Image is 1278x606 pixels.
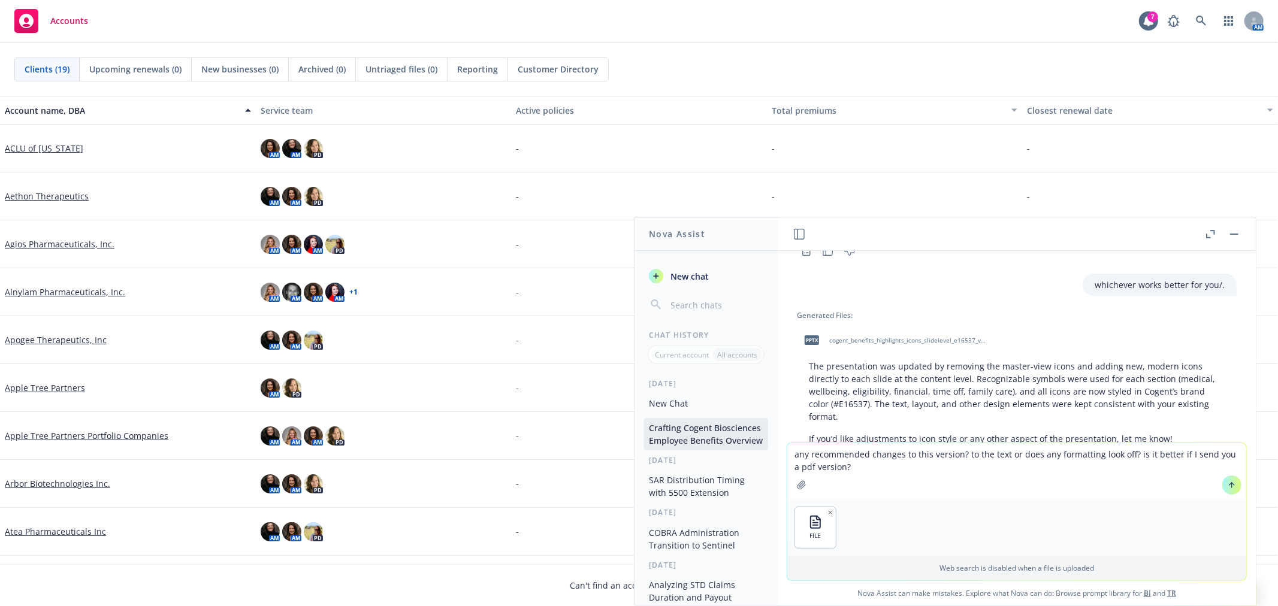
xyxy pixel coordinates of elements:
div: pptxcogent_benefits_highlights_icons_slidelevel_e16537_v3.pptx [797,325,989,355]
img: photo [282,474,301,493]
a: BI [1144,588,1151,598]
span: - [516,190,519,202]
img: photo [304,235,323,254]
img: photo [282,283,301,302]
button: Active policies [511,96,767,125]
a: Switch app [1217,9,1241,33]
span: New chat [668,270,709,283]
div: [DATE] [635,507,778,517]
img: photo [261,378,280,398]
img: photo [282,426,301,446]
div: Total premiums [772,104,1005,117]
img: photo [261,139,280,158]
h1: Nova Assist [649,228,705,240]
span: - [772,190,775,202]
button: Closest renewal date [1022,96,1278,125]
button: New chat [644,265,768,287]
p: If you’d like adjustments to icon style or any other aspect of the presentation, let me know! [809,432,1225,445]
img: photo [282,187,301,206]
div: [DATE] [635,455,778,465]
img: photo [325,235,345,254]
span: Upcoming renewals (0) [89,63,182,75]
img: photo [304,474,323,493]
img: photo [282,331,301,350]
p: All accounts [717,350,757,360]
img: photo [304,283,323,302]
div: Closest renewal date [1027,104,1260,117]
textarea: any recommended changes to this version? to the text or does any formatting look off? is it bette... [787,443,1246,499]
span: - [516,477,519,490]
a: ACLU of [US_STATE] [5,142,83,154]
a: Agios Pharmaceuticals, Inc. [5,238,114,250]
button: SAR Distribution Timing with 5500 Extension [644,470,768,502]
img: photo [304,331,323,350]
a: Apple Tree Partners [5,381,85,394]
p: Web search is disabled when a file is uploaded [794,563,1239,573]
button: Thumbs down [840,243,859,259]
img: photo [261,522,280,541]
a: Apogee Therapeutics, Inc [5,334,107,346]
span: Reporting [457,63,498,75]
img: photo [304,139,323,158]
img: photo [261,283,280,302]
a: TR [1167,588,1176,598]
div: Service team [261,104,507,117]
p: The presentation was updated by removing the master-view icons and adding new, modern icons direc... [809,360,1225,423]
span: - [516,429,519,442]
button: Total premiums [767,96,1023,125]
img: photo [261,187,280,206]
a: Alnylam Pharmaceuticals, Inc. [5,286,125,298]
a: Search [1189,9,1213,33]
span: Archived (0) [298,63,346,75]
button: Crafting Cogent Biosciences Employee Benefits Overview [644,418,768,450]
img: photo [304,426,323,446]
img: photo [282,235,301,254]
span: Untriaged files (0) [365,63,437,75]
img: photo [325,426,345,446]
button: COBRA Administration Transition to Sentinel [644,523,768,555]
p: Current account [655,350,709,360]
span: - [516,238,519,250]
span: FILE [810,532,821,540]
button: New Chat [644,393,768,413]
span: - [772,142,775,154]
input: Search chats [668,296,763,313]
img: photo [304,187,323,206]
span: Nova Assist can make mistakes. Explore what Nova can do: Browse prompt library for and [782,581,1251,605]
span: - [1027,142,1030,154]
div: [DATE] [635,560,778,570]
div: Chat History [635,330,778,340]
div: Active policies [516,104,762,117]
span: pptx [805,335,819,344]
a: Aethon Therapeutics [5,190,89,202]
span: Can't find an account? [570,579,708,592]
div: 7 [1147,11,1158,22]
img: photo [282,378,301,398]
img: photo [261,426,280,446]
img: photo [304,522,323,541]
span: - [516,142,519,154]
span: - [516,286,519,298]
span: - [516,525,519,538]
button: Service team [256,96,512,125]
img: photo [282,522,301,541]
div: Generated Files: [797,310,1237,320]
img: photo [282,139,301,158]
a: Accounts [10,4,93,38]
span: - [1027,190,1030,202]
img: photo [261,331,280,350]
a: + 1 [349,289,358,296]
a: Report a Bug [1162,9,1186,33]
div: Account name, DBA [5,104,238,117]
span: Accounts [50,16,88,26]
span: - [516,381,519,394]
img: photo [325,283,345,302]
svg: Copy to clipboard [801,246,812,256]
img: photo [261,235,280,254]
span: Customer Directory [518,63,599,75]
span: - [516,334,519,346]
a: Apple Tree Partners Portfolio Companies [5,429,168,442]
a: Atea Pharmaceuticals Inc [5,525,106,538]
span: cogent_benefits_highlights_icons_slidelevel_e16537_v3.pptx [829,337,986,344]
p: whichever works better for you/. [1095,278,1225,291]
